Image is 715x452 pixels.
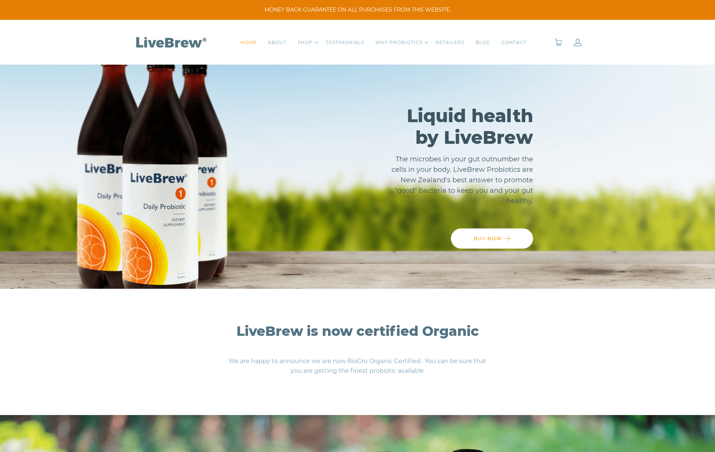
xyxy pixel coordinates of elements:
[241,39,257,46] a: HOME
[385,154,533,206] p: The microbes in your gut outnumber the cells in your body. LiveBrew Probiotics are New Zealand's ...
[133,35,208,49] img: LiveBrew
[227,351,488,381] p: We are happy to announce we are now BioGro Organic Certified. You can be sure that you are gettin...
[375,39,422,46] a: WHY PROBIOTICS
[268,39,287,46] a: ABOUT
[451,229,533,249] a: BUY NOW
[11,6,704,14] span: MONEY BACK GUARANTEE ON ALL PURCHASES FROM THIS WEBSITE.
[436,39,464,46] a: RETAILERS
[474,236,502,241] span: BUY NOW
[326,39,364,46] a: TESTIMONIALS
[476,39,490,46] a: BLOG
[298,39,313,46] a: SHOP
[385,105,533,148] h2: Liquid health by LiveBrew
[227,322,488,340] h2: LiveBrew is now certified Organic
[501,39,527,46] a: CONTACT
